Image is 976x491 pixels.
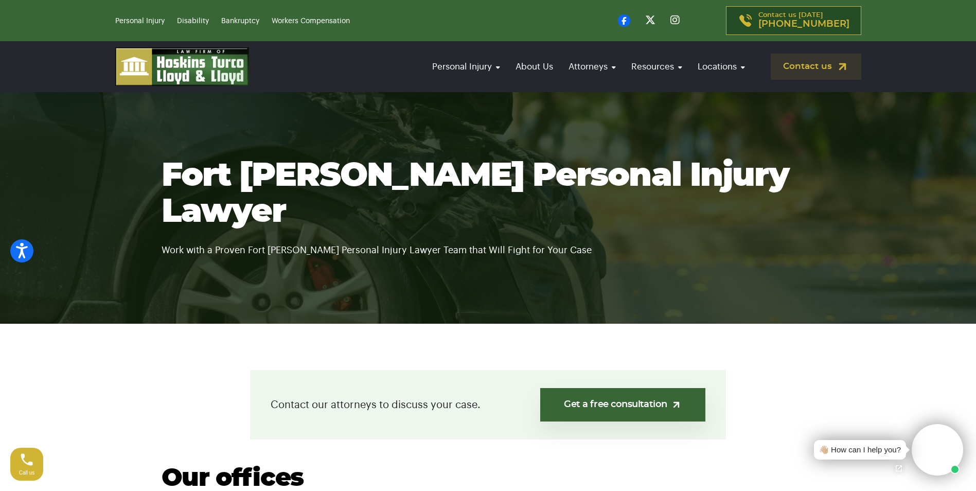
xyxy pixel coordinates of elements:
img: logo [115,47,249,86]
div: Contact our attorneys to discuss your case. [250,370,726,440]
p: Work with a Proven Fort [PERSON_NAME] Personal Injury Lawyer Team that Will Fight for Your Case [162,230,815,258]
a: About Us [510,52,558,81]
a: Locations [693,52,750,81]
span: Call us [19,470,35,476]
p: Contact us [DATE] [758,12,849,29]
a: Personal Injury [427,52,505,81]
a: Open chat [888,458,910,479]
a: Resources [626,52,687,81]
span: [PHONE_NUMBER] [758,19,849,29]
span: Fort [PERSON_NAME] Personal Injury Lawyer [162,160,789,229]
div: 👋🏼 How can I help you? [819,444,901,456]
a: Disability [177,17,209,25]
a: Personal Injury [115,17,165,25]
a: Contact us [DATE][PHONE_NUMBER] [726,6,861,35]
a: Attorneys [563,52,621,81]
a: Get a free consultation [540,388,705,422]
a: Contact us [771,54,861,80]
a: Workers Compensation [272,17,350,25]
img: arrow-up-right-light.svg [671,399,682,410]
a: Bankruptcy [221,17,259,25]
